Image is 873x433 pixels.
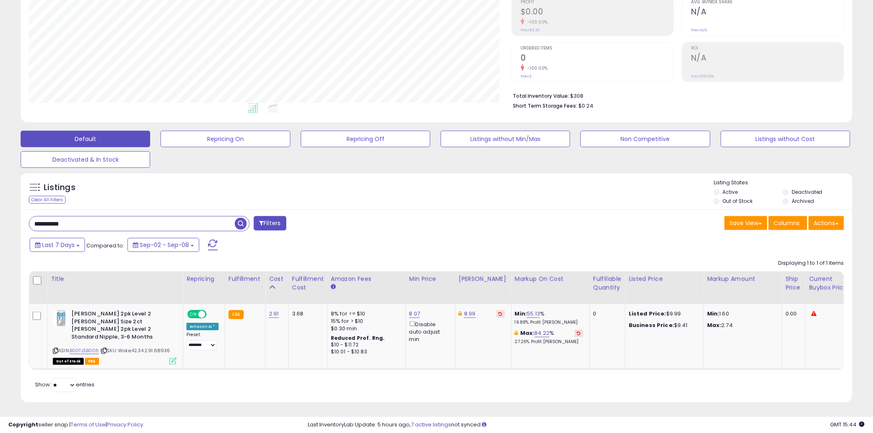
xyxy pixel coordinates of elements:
i: Revert to store-level Dynamic Max Price [499,312,503,316]
a: 84.22 [535,329,550,337]
div: Fulfillment Cost [292,275,324,292]
span: $0.24 [578,102,593,110]
strong: Max: [707,321,722,329]
h2: 0 [521,53,673,64]
span: Ordered Items [521,46,673,51]
button: Default [21,131,150,147]
button: Actions [809,216,844,230]
span: OFF [205,311,219,318]
div: seller snap | | [8,421,143,429]
span: All listings that are currently out of stock and unavailable for purchase on Amazon [53,358,84,365]
div: Fulfillable Quantity [593,275,622,292]
button: Columns [769,216,807,230]
small: FBA [229,310,244,319]
b: Max: [520,329,535,337]
small: -100.00% [524,65,548,71]
i: Revert to store-level Max Markup [577,331,581,335]
div: Amazon Fees [331,275,402,283]
button: Sep-02 - Sep-08 [127,238,199,252]
button: Repricing Off [301,131,430,147]
h2: N/A [691,53,844,64]
label: Archived [792,198,814,205]
button: Listings without Min/Max [441,131,570,147]
div: 0.00 [786,310,799,318]
h2: N/A [691,7,844,18]
p: 1.60 [707,310,776,318]
button: Save View [724,216,767,230]
div: Listed Price [629,275,700,283]
button: Deactivated & In Stock [21,151,150,168]
p: 27.26% Profit [PERSON_NAME] [515,339,583,345]
b: [PERSON_NAME] 2pk Level 2 [PERSON_NAME] Size 2ct [PERSON_NAME] 2pk Level 2 Standard Nipple, 3-6 M... [71,310,172,343]
div: Current Buybox Price [809,275,852,292]
div: Displaying 1 to 1 of 1 items [779,259,844,267]
div: Repricing [186,275,222,283]
div: ASIN: [53,310,177,364]
b: Listed Price: [629,310,666,318]
b: Total Inventory Value: [513,92,569,99]
small: Prev: 108.25% [691,74,714,79]
b: Short Term Storage Fees: [513,102,577,109]
div: [PERSON_NAME] [459,275,508,283]
b: Min: [515,310,527,318]
div: 15% for > $10 [331,318,399,325]
div: Disable auto adjust min [409,320,449,343]
strong: Min: [707,310,720,318]
small: Prev: $6.30 [521,28,540,33]
label: Deactivated [792,188,823,195]
div: Title [51,275,179,283]
a: Privacy Policy [107,421,143,428]
h2: $0.00 [521,7,673,18]
i: This overrides the store level max markup for this listing [515,330,518,336]
b: Reduced Prof. Rng. [331,334,385,341]
div: $9.41 [629,322,697,329]
small: -100.00% [524,19,548,25]
div: Amazon AI * [186,323,219,330]
span: 2025-09-17 15:44 GMT [831,421,865,428]
div: $10 - $11.72 [331,341,399,348]
i: This overrides the store level Dynamic Max Price for this listing [459,311,462,316]
div: % [515,310,583,325]
a: Terms of Use [71,421,106,428]
a: 55.13 [527,310,540,318]
p: 2.74 [707,322,776,329]
a: 2.91 [269,310,279,318]
span: Show: entries [35,381,94,388]
small: Prev: 2 [521,74,532,79]
img: 41TQr1RepwL._SL40_.jpg [53,310,69,327]
button: Non Competitive [580,131,710,147]
button: Filters [254,216,286,231]
small: Amazon Fees. [331,283,336,291]
a: 8.99 [464,310,476,318]
div: Ship Price [786,275,802,292]
th: The percentage added to the cost of goods (COGS) that forms the calculator for Min & Max prices. [511,271,590,304]
span: Compared to: [86,242,124,249]
strong: Copyright [8,421,38,428]
span: Columns [774,219,800,227]
div: $9.99 [629,310,697,318]
a: B00TJ5B006 [70,347,99,354]
div: Cost [269,275,285,283]
p: 19.88% Profit [PERSON_NAME] [515,320,583,325]
a: 7 active listings [411,421,451,428]
div: Markup Amount [707,275,779,283]
span: Last 7 Days [42,241,75,249]
b: Business Price: [629,321,674,329]
div: 8% for <= $10 [331,310,399,318]
span: Sep-02 - Sep-08 [140,241,189,249]
label: Active [723,188,738,195]
div: $10.01 - $10.83 [331,348,399,355]
div: 0 [593,310,619,318]
small: Prev: N/A [691,28,707,33]
button: Last 7 Days [30,238,85,252]
div: Preset: [186,332,219,351]
button: Listings without Cost [721,131,850,147]
span: | SKU: Wake.42.34.2.91.68936 [100,347,170,354]
div: % [515,329,583,345]
button: Repricing On [160,131,290,147]
p: Listing States: [714,179,852,187]
div: Fulfillment [229,275,262,283]
span: ROI [691,46,844,51]
div: 3.68 [292,310,321,318]
div: Clear All Filters [29,196,66,204]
